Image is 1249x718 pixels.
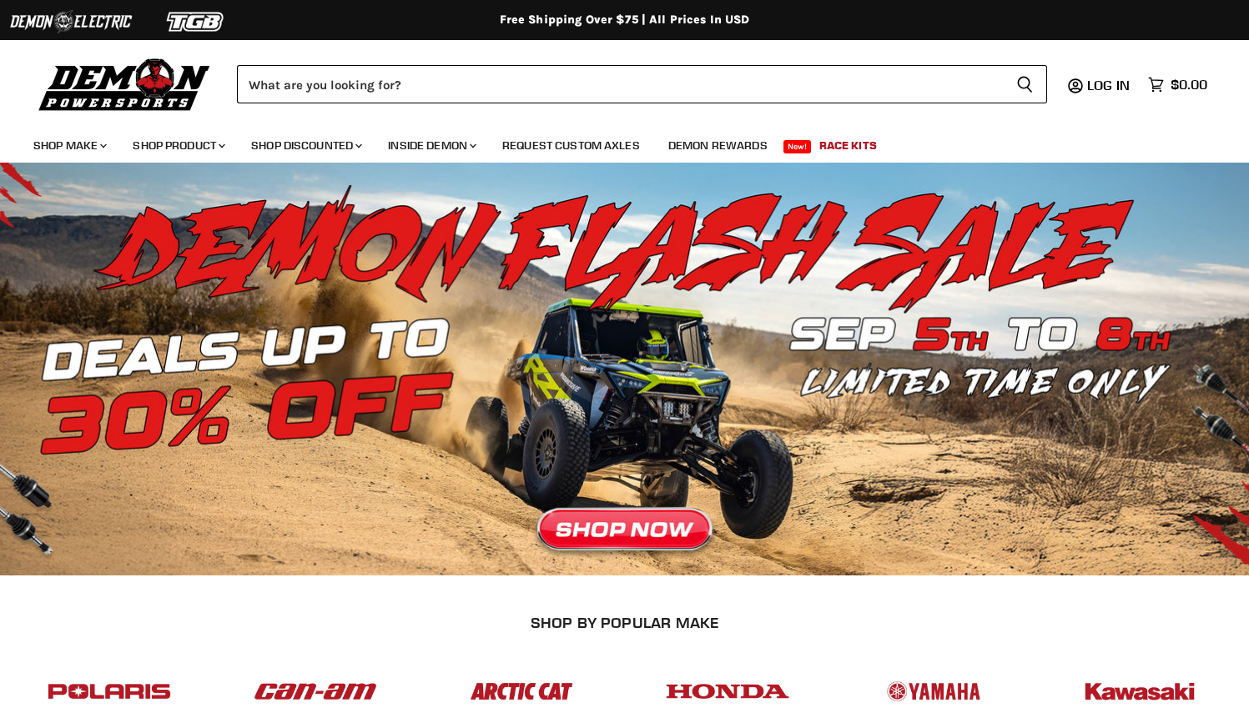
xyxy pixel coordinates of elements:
input: Search [237,65,1003,103]
img: POPULAR_MAKE_logo_1_adc20308-ab24-48c4-9fac-e3c1a623d575.jpg [250,666,380,717]
img: POPULAR_MAKE_logo_2_dba48cf1-af45-46d4-8f73-953a0f002620.jpg [44,666,174,717]
a: Request Custom Axles [490,128,652,163]
img: POPULAR_MAKE_logo_3_027535af-6171-4c5e-a9bc-f0eccd05c5d6.jpg [456,666,587,717]
h2: SHOP BY POPULAR MAKE [21,614,1229,631]
a: Shop Discounted [239,128,372,163]
a: Race Kits [807,128,889,163]
a: Log in [1080,78,1140,93]
img: POPULAR_MAKE_logo_5_20258e7f-293c-4aac-afa8-159eaa299126.jpg [869,666,999,717]
a: Demon Rewards [656,128,780,163]
a: Inside Demon [375,128,486,163]
img: Demon Powersports [33,54,216,113]
ul: Main menu [21,122,1203,163]
a: $0.00 [1140,73,1216,97]
img: POPULAR_MAKE_logo_6_76e8c46f-2d1e-4ecc-b320-194822857d41.jpg [1075,666,1205,717]
span: New! [783,140,812,153]
a: Shop Make [21,128,117,163]
img: Demon Electric Logo 2 [8,6,133,38]
img: POPULAR_MAKE_logo_4_4923a504-4bac-4306-a1be-165a52280178.jpg [662,666,793,717]
a: Shop Product [120,128,235,163]
form: Product [237,65,1047,103]
span: Log in [1087,77,1130,93]
span: $0.00 [1171,77,1207,93]
button: Search [1003,65,1047,103]
img: TGB Logo 2 [133,6,259,38]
